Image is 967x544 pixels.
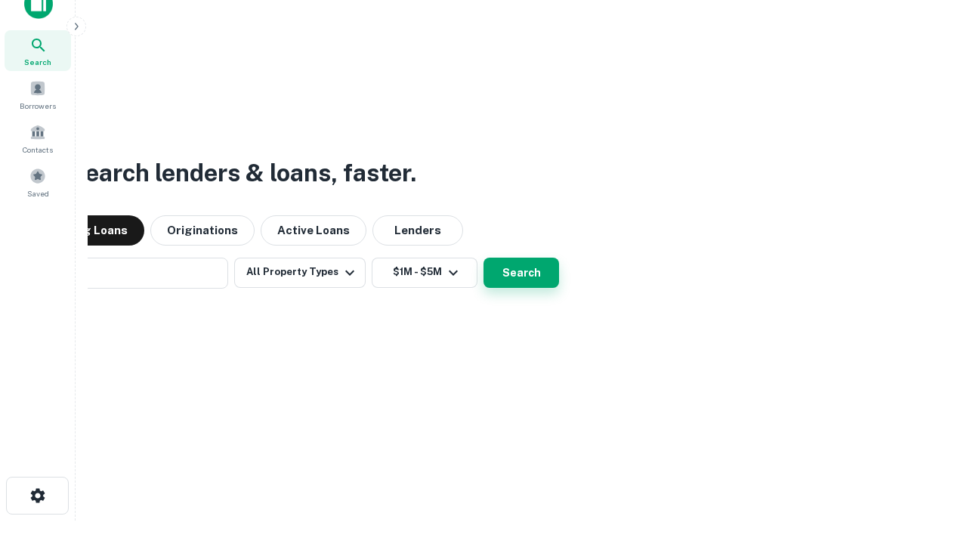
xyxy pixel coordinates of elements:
[891,423,967,496] iframe: Chat Widget
[20,100,56,112] span: Borrowers
[372,258,477,288] button: $1M - $5M
[5,30,71,71] a: Search
[69,155,416,191] h3: Search lenders & loans, faster.
[261,215,366,246] button: Active Loans
[27,187,49,199] span: Saved
[24,56,51,68] span: Search
[234,258,366,288] button: All Property Types
[23,144,53,156] span: Contacts
[372,215,463,246] button: Lenders
[483,258,559,288] button: Search
[5,118,71,159] a: Contacts
[5,162,71,202] a: Saved
[150,215,255,246] button: Originations
[5,74,71,115] a: Borrowers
